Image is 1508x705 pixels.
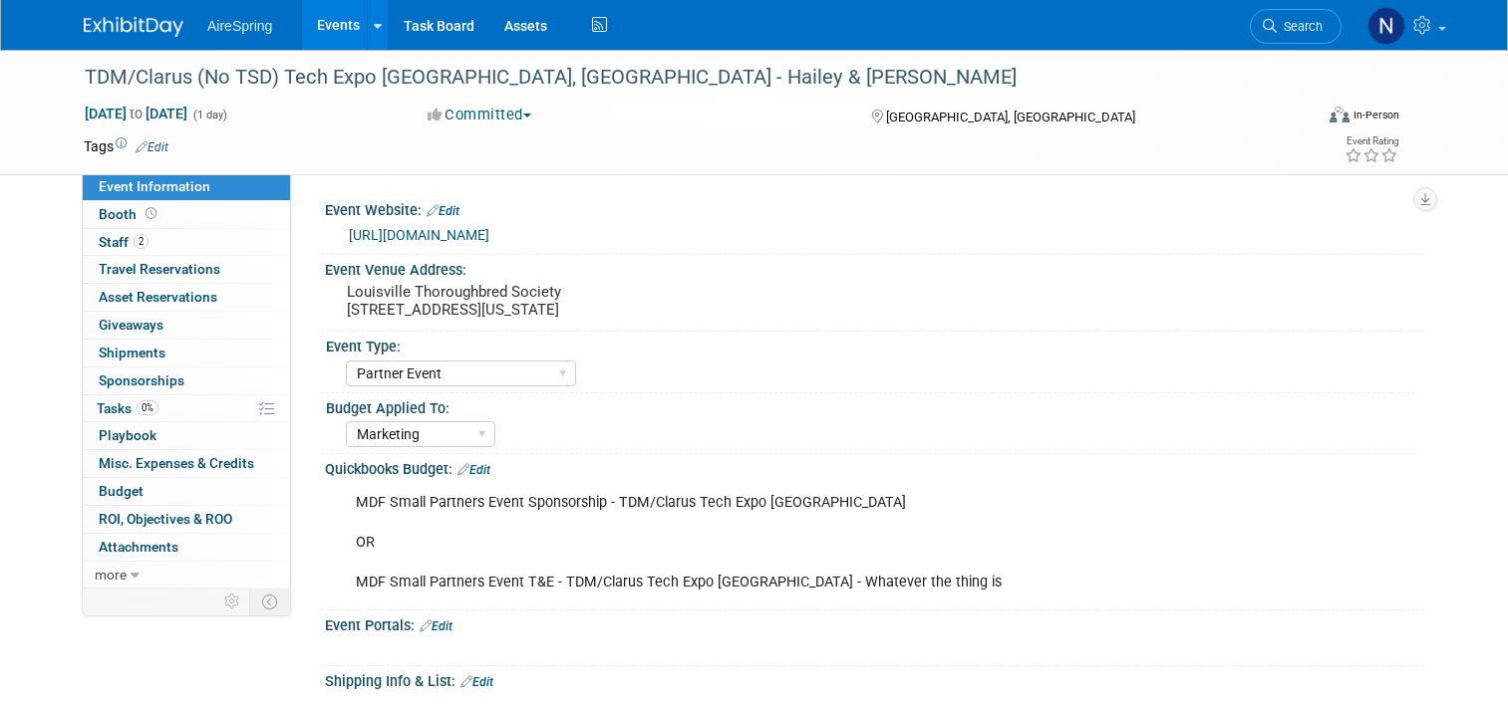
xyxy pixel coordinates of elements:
[99,317,163,333] span: Giveaways
[191,109,227,121] span: (1 day)
[886,110,1135,124] span: [GEOGRAPHIC_DATA], [GEOGRAPHIC_DATA]
[99,206,160,222] span: Booth
[137,400,158,415] span: 0%
[250,588,291,614] td: Toggle Event Tabs
[83,562,290,588] a: more
[1205,104,1399,133] div: Event Format
[325,454,1424,480] div: Quickbooks Budget:
[99,234,149,250] span: Staff
[1277,19,1323,34] span: Search
[84,17,183,37] img: ExhibitDay
[83,284,290,311] a: Asset Reservations
[78,60,1288,96] div: TDM/Clarus (No TSD) Tech Expo [GEOGRAPHIC_DATA], [GEOGRAPHIC_DATA] - Hailey & [PERSON_NAME]
[99,483,144,499] span: Budget
[326,332,1415,356] div: Event Type:
[215,588,250,614] td: Personalize Event Tab Strip
[1250,9,1342,44] a: Search
[1345,136,1398,146] div: Event Rating
[83,367,290,394] a: Sponsorships
[83,534,290,561] a: Attachments
[95,567,127,583] span: more
[136,140,168,154] a: Edit
[325,610,1424,636] div: Event Portals:
[342,483,1211,602] div: MDF Small Partners Event Sponsorship - TDM/Clarus Tech Expo [GEOGRAPHIC_DATA] OR MDF Small Partne...
[83,450,290,477] a: Misc. Expenses & Credits
[83,340,290,366] a: Shipments
[99,345,165,360] span: Shipments
[99,178,210,194] span: Event Information
[83,201,290,228] a: Booth
[134,234,149,249] span: 2
[99,427,156,443] span: Playbook
[421,105,539,125] button: Committed
[99,372,184,388] span: Sponsorships
[457,463,490,477] a: Edit
[84,136,168,156] td: Tags
[84,105,188,122] span: [DATE] [DATE]
[99,511,232,527] span: ROI, Objectives & ROO
[142,206,160,221] span: Booth not reserved yet
[460,675,493,689] a: Edit
[83,229,290,256] a: Staff2
[347,283,761,319] pre: Louisville Thoroughbred Society [STREET_ADDRESS][US_STATE]
[97,400,158,416] span: Tasks
[207,18,272,34] span: AireSpring
[83,173,290,200] a: Event Information
[83,506,290,533] a: ROI, Objectives & ROO
[427,204,459,218] a: Edit
[83,312,290,339] a: Giveaways
[325,666,1424,692] div: Shipping Info & List:
[326,393,1415,418] div: Budget Applied To:
[99,539,178,555] span: Attachments
[99,289,217,305] span: Asset Reservations
[99,261,220,277] span: Travel Reservations
[83,395,290,422] a: Tasks0%
[1330,107,1350,122] img: Format-Inperson.png
[1367,7,1405,45] img: Natalie Pyron
[420,619,452,633] a: Edit
[349,227,489,243] a: [URL][DOMAIN_NAME]
[325,195,1424,221] div: Event Website:
[99,455,254,471] span: Misc. Expenses & Credits
[325,255,1424,280] div: Event Venue Address:
[127,106,146,121] span: to
[1353,108,1399,122] div: In-Person
[83,478,290,505] a: Budget
[83,422,290,449] a: Playbook
[83,256,290,283] a: Travel Reservations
